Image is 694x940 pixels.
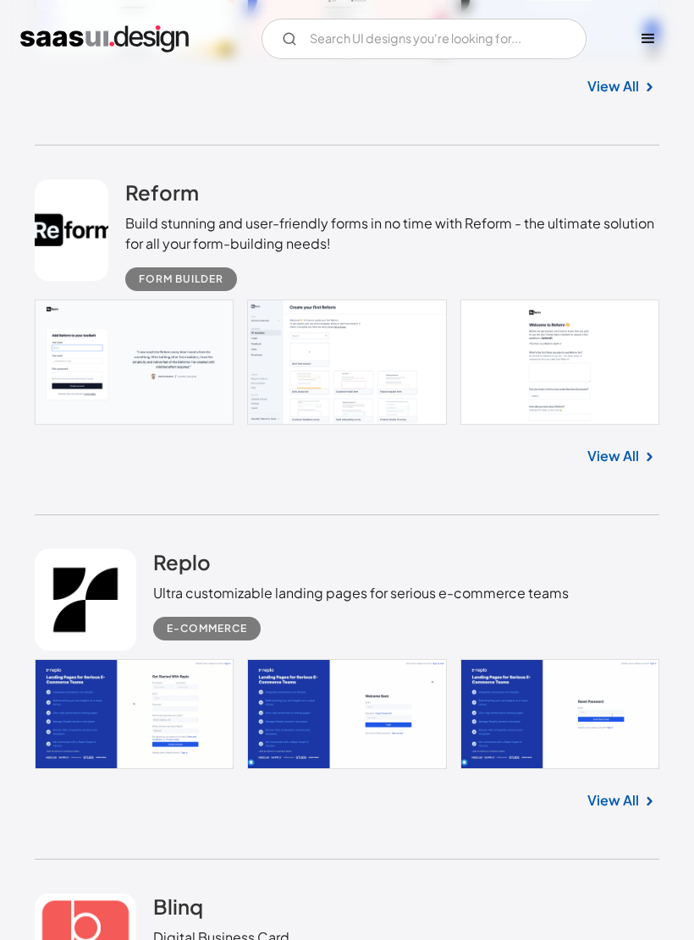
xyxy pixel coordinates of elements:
[587,446,639,466] a: View All
[153,893,203,919] h2: Blinq
[262,19,587,59] input: Search UI designs you're looking for...
[153,549,211,583] a: Replo
[153,893,203,927] a: Blinq
[153,549,211,574] h2: Replo
[587,76,639,96] a: View All
[20,25,189,52] a: home
[262,19,587,59] form: Email Form
[623,14,674,64] div: menu
[125,179,199,205] h2: Reform
[167,618,247,639] div: E-commerce
[139,269,223,289] div: Form Builder
[153,583,569,603] div: Ultra customizable landing pages for serious e-commerce teams
[587,790,639,811] a: View All
[125,213,659,254] div: Build stunning and user-friendly forms in no time with Reform - the ultimate solution for all you...
[125,179,199,213] a: Reform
